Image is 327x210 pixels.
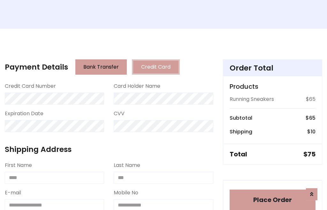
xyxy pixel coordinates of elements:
label: Card Holder Name [114,82,160,90]
label: CVV [114,110,125,117]
h6: Shipping [230,129,252,135]
h5: $ [303,150,316,158]
button: Place Order [230,190,316,210]
button: Credit Card [132,59,180,75]
label: Expiration Date [5,110,43,117]
h4: Shipping Address [5,145,213,154]
label: E-mail [5,189,21,197]
p: Running Sneakers [230,95,274,103]
span: 75 [308,150,316,159]
h6: $ [307,129,316,135]
h4: Payment Details [5,63,68,71]
span: 10 [311,128,316,135]
h5: Products [230,83,316,90]
span: 65 [309,114,316,122]
h6: Subtotal [230,115,252,121]
button: Bank Transfer [75,59,127,75]
h6: $ [306,115,316,121]
label: First Name [5,161,32,169]
label: Credit Card Number [5,82,56,90]
label: Last Name [114,161,140,169]
h4: Order Total [230,64,316,72]
p: $65 [306,95,316,103]
label: Mobile No [114,189,138,197]
h5: Total [230,150,247,158]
